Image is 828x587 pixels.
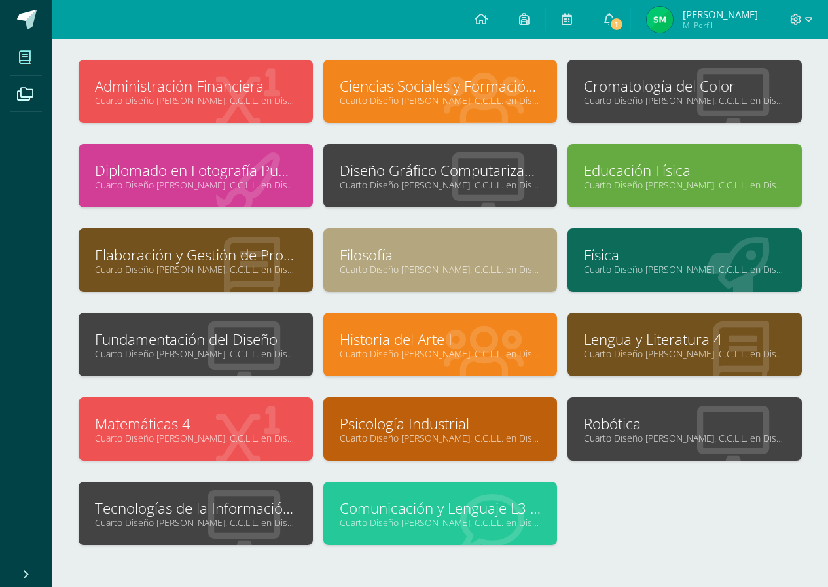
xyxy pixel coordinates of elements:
a: Cuarto Diseño [PERSON_NAME]. C.C.L.L. en Diseño "A" [95,516,297,529]
a: Cromatología del Color [584,76,785,96]
a: Historia del Arte I [340,329,541,349]
a: Cuarto Diseño [PERSON_NAME]. C.C.L.L. en Diseño "A" [340,432,541,444]
a: Cuarto Diseño [PERSON_NAME]. C.C.L.L. en Diseño "A" [95,347,297,360]
a: Ciencias Sociales y Formación Ciudadana [340,76,541,96]
span: Mi Perfil [683,20,758,31]
a: Cuarto Diseño [PERSON_NAME]. C.C.L.L. en Diseño "A" [584,263,785,276]
a: Robótica [584,414,785,434]
a: Cuarto Diseño [PERSON_NAME]. C.C.L.L. en Diseño "A" [584,432,785,444]
a: Cuarto Diseño [PERSON_NAME]. C.C.L.L. en Diseño "A" [95,432,297,444]
a: Fundamentación del Diseño [95,329,297,349]
a: Cuarto Diseño [PERSON_NAME]. C.C.L.L. en Diseño "A" [340,263,541,276]
a: Cuarto Diseño [PERSON_NAME]. C.C.L.L. en Diseño "A" [340,179,541,191]
a: Cuarto Diseño [PERSON_NAME]. C.C.L.L. en Diseño "A" [584,94,785,107]
a: Matemáticas 4 [95,414,297,434]
a: Tecnologías de la Información y la Comunicación 4 [95,498,297,518]
a: Diseño Gráfico Computarizado I [340,160,541,181]
a: Cuarto Diseño [PERSON_NAME]. C.C.L.L. en Diseño "A" [584,347,785,360]
a: Cuarto Diseño [PERSON_NAME]. C.C.L.L. en Diseño "LEVEL 4" [340,516,541,529]
a: Diplomado en Fotografía Publicitaria [95,160,297,181]
a: Cuarto Diseño [PERSON_NAME]. C.C.L.L. en Diseño "A" [95,94,297,107]
a: Cuarto Diseño [PERSON_NAME]. C.C.L.L. en Diseño "A" [340,94,541,107]
a: Filosofía [340,245,541,265]
a: Psicología Industrial [340,414,541,434]
img: 1d25083a066e8e5636a04ee059a3882b.png [647,7,673,33]
a: Educación Física [584,160,785,181]
a: Cuarto Diseño [PERSON_NAME]. C.C.L.L. en Diseño "A" [95,179,297,191]
a: Física [584,245,785,265]
a: Lengua y Literatura 4 [584,329,785,349]
a: Cuarto Diseño [PERSON_NAME]. C.C.L.L. en Diseño "A" [340,347,541,360]
span: 1 [609,17,624,31]
a: Cuarto Diseño [PERSON_NAME]. C.C.L.L. en Diseño "A" [95,263,297,276]
span: [PERSON_NAME] [683,8,758,21]
a: Elaboración y Gestión de Proyectos [95,245,297,265]
a: Comunicación y Lenguaje L3 (Inglés) [340,498,541,518]
a: Administración Financiera [95,76,297,96]
a: Cuarto Diseño [PERSON_NAME]. C.C.L.L. en Diseño "A" [584,179,785,191]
